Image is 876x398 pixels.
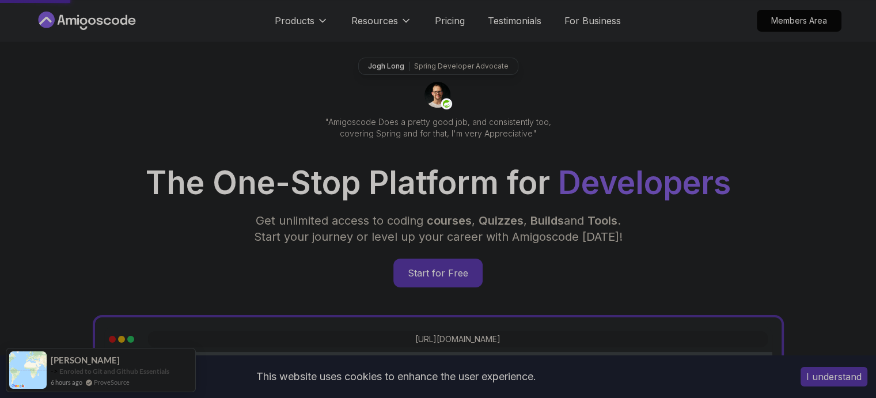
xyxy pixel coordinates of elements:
a: Enroled to Git and Github Essentials [59,367,169,376]
p: "Amigoscode Does a pretty good job, and consistently too, covering Spring and for that, I'm very ... [309,116,567,139]
a: ProveSource [94,377,130,387]
a: Members Area [757,10,841,32]
p: Spring Developer Advocate [414,62,509,71]
a: Start for Free [393,259,483,287]
button: Resources [351,14,412,37]
span: courses [427,214,472,228]
iframe: chat widget [805,326,876,381]
img: provesource social proof notification image [9,351,47,389]
a: For Business [564,14,621,28]
button: Products [275,14,328,37]
div: This website uses cookies to enhance the user experience. [9,364,783,389]
p: Start for Free [394,259,482,287]
span: Developers [558,164,731,202]
a: Pricing [435,14,465,28]
a: Testimonials [488,14,541,28]
span: Quizzes [479,214,524,228]
span: Builds [530,214,564,228]
span: Tools [587,214,617,228]
span: -> [51,366,58,376]
span: [PERSON_NAME] [51,355,120,365]
h1: The One-Stop Platform for [44,167,832,199]
img: josh long [424,82,452,109]
p: Get unlimited access to coding , , and . Start your journey or level up your career with Amigosco... [245,213,632,245]
button: Accept cookies [801,367,867,386]
a: [URL][DOMAIN_NAME] [415,333,500,345]
p: Resources [351,14,398,28]
span: 6 hours ago [51,377,82,387]
p: Products [275,14,314,28]
p: Jogh Long [368,62,404,71]
p: Members Area [757,10,841,31]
